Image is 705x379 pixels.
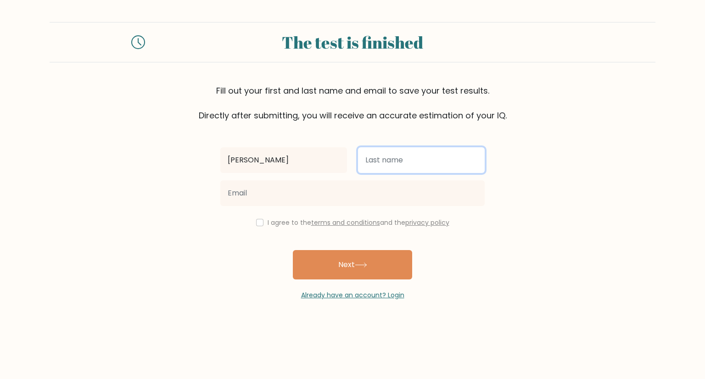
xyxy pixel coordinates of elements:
button: Next [293,250,412,279]
a: terms and conditions [311,218,380,227]
input: Last name [358,147,485,173]
div: The test is finished [156,30,549,55]
a: privacy policy [405,218,449,227]
input: First name [220,147,347,173]
input: Email [220,180,485,206]
label: I agree to the and the [268,218,449,227]
div: Fill out your first and last name and email to save your test results. Directly after submitting,... [50,84,655,122]
a: Already have an account? Login [301,290,404,300]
